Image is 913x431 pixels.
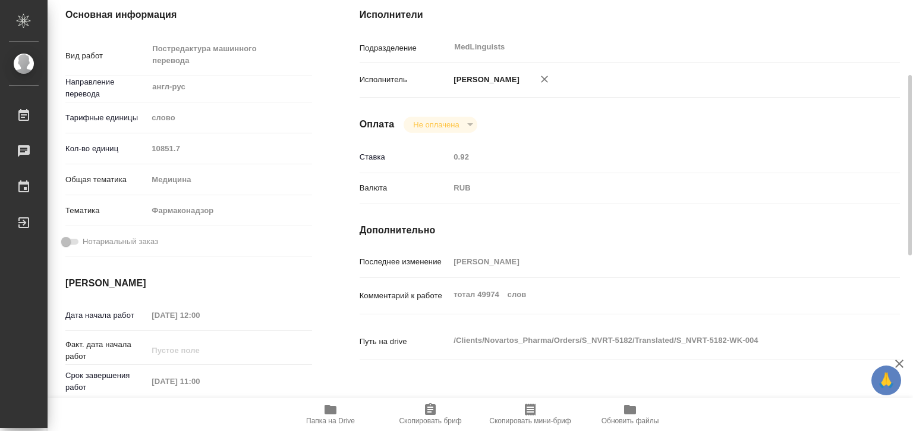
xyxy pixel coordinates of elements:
div: Не оплачена [404,117,477,133]
p: Валюта [360,182,450,194]
span: Обновить файлы [602,417,659,425]
div: Фармаконадзор [147,201,311,221]
span: Нотариальный заказ [83,236,158,248]
button: Скопировать мини-бриф [480,398,580,431]
div: слово [147,108,311,128]
h4: Оплата [360,117,395,132]
h4: Дополнительно [360,223,900,238]
p: Последнее изменение [360,256,450,268]
div: RUB [449,178,855,198]
button: Обновить файлы [580,398,680,431]
h4: [PERSON_NAME] [65,276,312,291]
button: Удалить исполнителя [531,66,558,92]
span: 🙏 [876,368,896,393]
p: Срок завершения работ [65,370,147,393]
p: [PERSON_NAME] [449,74,520,86]
span: Скопировать бриф [399,417,461,425]
h4: Исполнители [360,8,900,22]
div: Медицина [147,170,311,190]
p: Направление перевода [65,76,147,100]
p: Вид работ [65,50,147,62]
button: 🙏 [871,366,901,395]
input: Пустое поле [147,307,251,324]
p: Дата начала работ [65,310,147,321]
p: Исполнитель [360,74,450,86]
button: Скопировать бриф [380,398,480,431]
p: Кол-во единиц [65,143,147,155]
p: Ставка [360,151,450,163]
p: Факт. дата начала работ [65,339,147,363]
input: Пустое поле [147,373,251,390]
input: Пустое поле [147,140,311,157]
input: Пустое поле [147,342,251,359]
p: Тарифные единицы [65,112,147,124]
p: Подразделение [360,42,450,54]
input: Пустое поле [449,253,855,270]
p: Путь на drive [360,336,450,348]
input: Пустое поле [449,148,855,165]
button: Папка на Drive [281,398,380,431]
textarea: /Clients/Novartos_Pharma/Orders/S_NVRT-5182/Translated/S_NVRT-5182-WK-004 [449,330,855,351]
textarea: тотал 49974 слов [449,285,855,305]
button: Не оплачена [410,120,462,130]
span: Папка на Drive [306,417,355,425]
span: Скопировать мини-бриф [489,417,571,425]
p: Общая тематика [65,174,147,186]
p: Комментарий к работе [360,290,450,302]
h4: Основная информация [65,8,312,22]
p: Тематика [65,205,147,217]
